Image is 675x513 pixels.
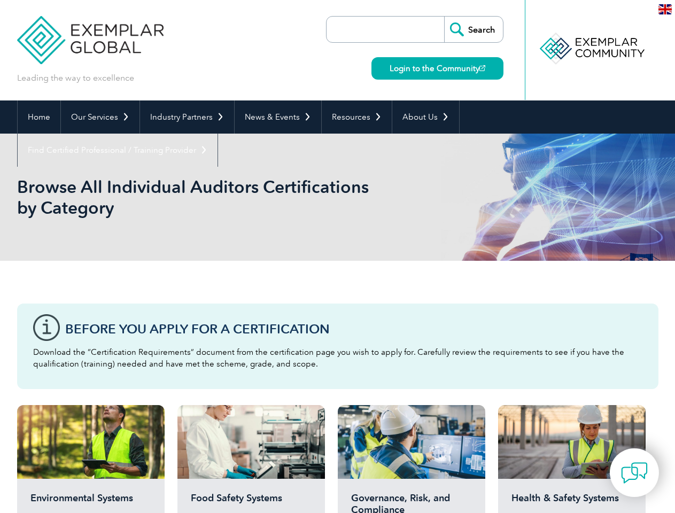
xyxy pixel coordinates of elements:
[17,176,428,218] h1: Browse All Individual Auditors Certifications by Category
[621,460,648,486] img: contact-chat.png
[61,100,139,134] a: Our Services
[658,4,672,14] img: en
[235,100,321,134] a: News & Events
[17,72,134,84] p: Leading the way to excellence
[444,17,503,42] input: Search
[18,100,60,134] a: Home
[479,65,485,71] img: open_square.png
[33,346,642,370] p: Download the “Certification Requirements” document from the certification page you wish to apply ...
[140,100,234,134] a: Industry Partners
[392,100,459,134] a: About Us
[371,57,503,80] a: Login to the Community
[65,322,642,336] h3: Before You Apply For a Certification
[18,134,218,167] a: Find Certified Professional / Training Provider
[322,100,392,134] a: Resources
